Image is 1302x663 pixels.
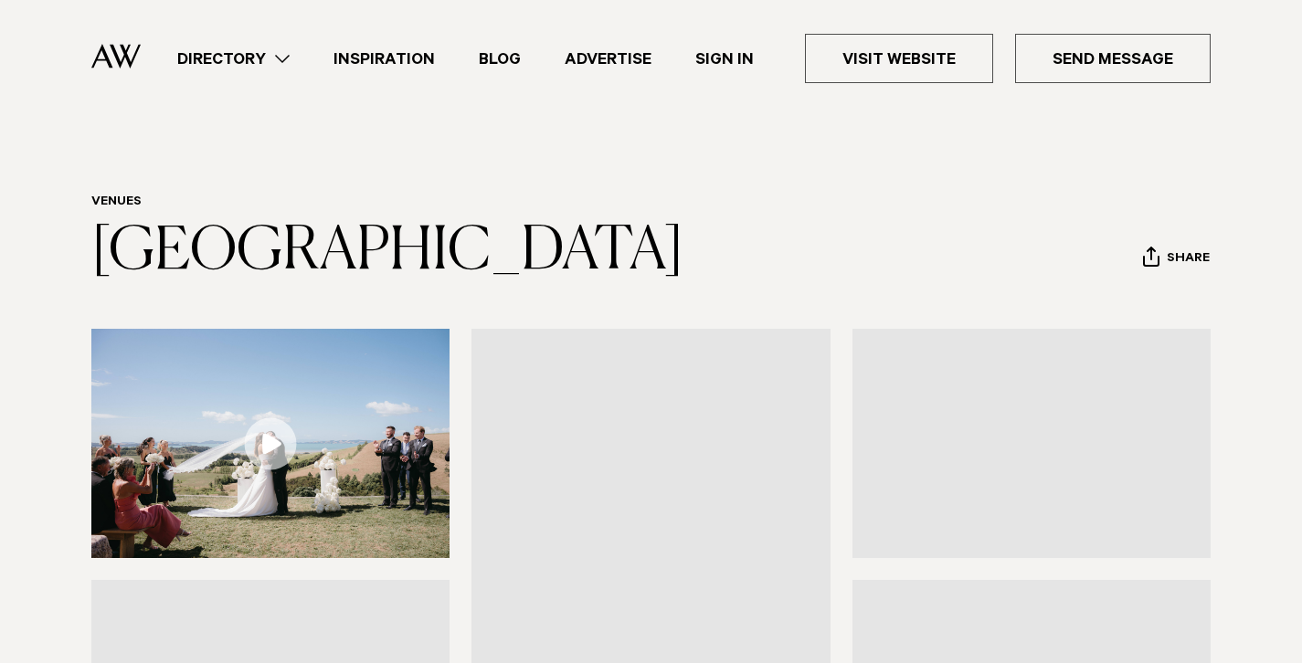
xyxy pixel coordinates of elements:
[91,195,142,210] a: Venues
[1167,251,1210,268] span: Share
[852,329,1211,558] a: Bridal party Auckland weddings
[155,47,312,71] a: Directory
[805,34,993,83] a: Visit Website
[91,44,141,68] img: Auckland Weddings Logo
[91,223,683,281] a: [GEOGRAPHIC_DATA]
[312,47,457,71] a: Inspiration
[457,47,543,71] a: Blog
[673,47,776,71] a: Sign In
[1015,34,1211,83] a: Send Message
[1142,246,1211,273] button: Share
[543,47,673,71] a: Advertise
